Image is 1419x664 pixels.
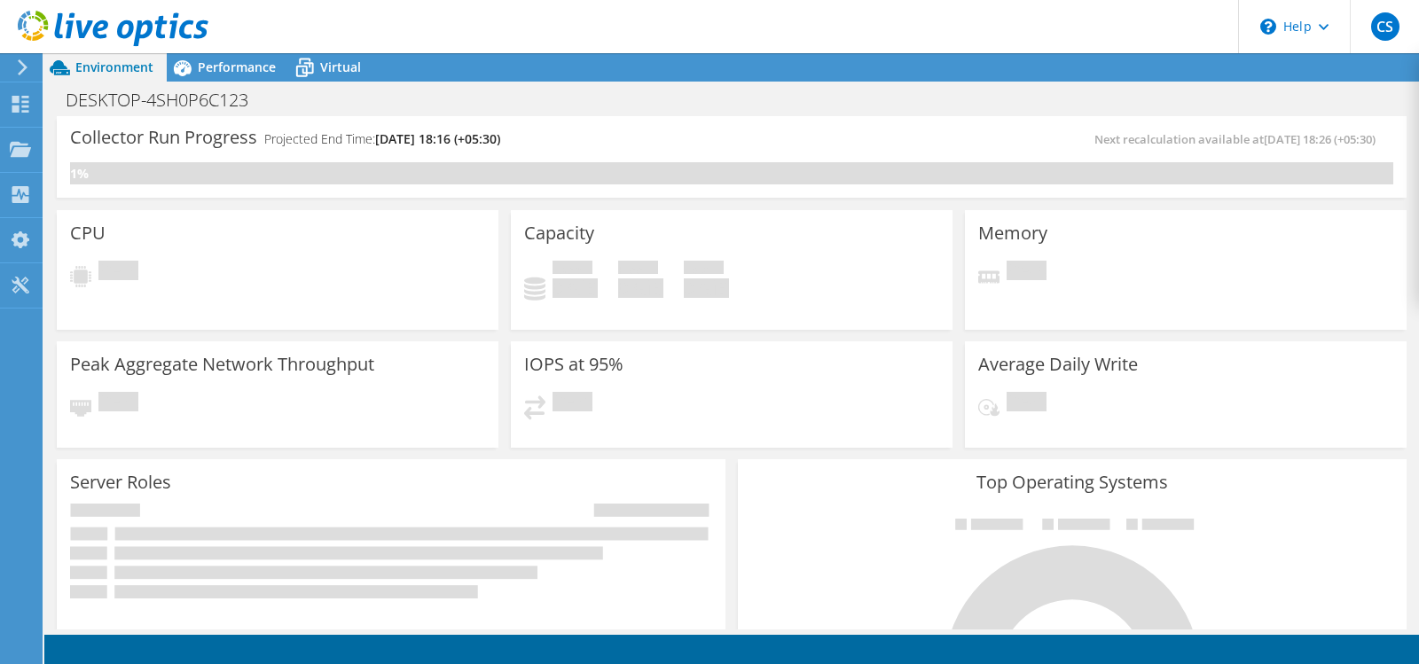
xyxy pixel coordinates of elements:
span: Environment [75,59,153,75]
h3: Peak Aggregate Network Throughput [70,355,374,374]
h1: DESKTOP-4SH0P6C123 [58,90,276,110]
span: CS [1371,12,1399,41]
span: Pending [553,392,592,416]
span: Next recalculation available at [1094,131,1384,147]
span: Pending [98,261,138,285]
span: Virtual [320,59,361,75]
h3: IOPS at 95% [524,355,623,374]
span: [DATE] 18:26 (+05:30) [1264,131,1376,147]
h3: Capacity [524,223,594,243]
span: Used [553,261,592,278]
h4: Projected End Time: [264,129,500,149]
span: Pending [1007,392,1047,416]
h4: 0 GiB [684,278,729,298]
span: Pending [1007,261,1047,285]
span: [DATE] 18:16 (+05:30) [375,130,500,147]
span: Free [618,261,658,278]
h4: 0 GiB [618,278,663,298]
span: Pending [98,392,138,416]
h3: Top Operating Systems [751,473,1393,492]
h3: Average Daily Write [978,355,1138,374]
span: Total [684,261,724,278]
svg: \n [1260,19,1276,35]
h3: Server Roles [70,473,171,492]
h3: CPU [70,223,106,243]
span: Performance [198,59,276,75]
h4: 0 GiB [553,278,598,298]
h3: Memory [978,223,1047,243]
